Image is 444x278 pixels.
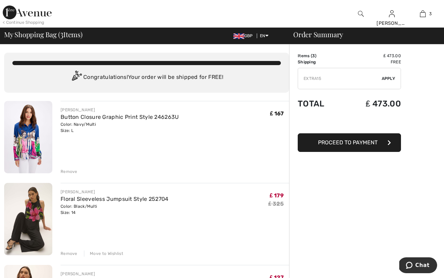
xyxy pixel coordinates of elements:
td: Total [298,92,342,115]
a: Sign In [389,10,395,17]
div: Color: Navy/Multi Size: L [61,121,179,134]
td: ₤ 473.00 [342,53,401,59]
td: ₤ 473.00 [342,92,401,115]
span: EN [260,33,268,38]
a: Floral Sleeveless Jumpsuit Style 252704 [61,196,169,202]
s: ₤ 325 [268,200,284,207]
div: Remove [61,168,77,175]
td: Shipping [298,59,342,65]
td: Free [342,59,401,65]
div: [PERSON_NAME] [61,271,155,277]
span: 3 [429,11,432,17]
img: search the website [358,10,364,18]
span: 3 [312,53,315,58]
div: Color: Black/Multi Size: 14 [61,203,169,216]
div: Move to Wishlist [84,250,123,257]
div: Remove [61,250,77,257]
img: UK Pound [233,33,244,39]
span: ₤ 167 [270,110,284,117]
button: Proceed to Payment [298,133,401,152]
iframe: Opens a widget where you can chat to one of our agents [399,257,437,275]
div: [PERSON_NAME] [61,189,169,195]
img: Floral Sleeveless Jumpsuit Style 252704 [4,183,52,255]
div: [PERSON_NAME] [377,20,407,27]
span: GBP [233,33,256,38]
img: Button Closure Graphic Print Style 246263U [4,101,52,173]
img: 1ère Avenue [3,6,52,19]
img: My Info [389,10,395,18]
span: Proceed to Payment [318,139,378,146]
span: My Shopping Bag ( Items) [4,31,83,38]
div: < Continue Shopping [3,19,44,25]
img: Congratulation2.svg [70,71,83,84]
a: 3 [408,10,438,18]
td: Items ( ) [298,53,342,59]
span: ₤ 179 [270,192,284,199]
iframe: PayPal [298,115,401,131]
span: 3 [60,29,63,38]
div: Congratulations! Your order will be shipped for FREE! [12,71,281,84]
input: Promo code [298,68,382,89]
a: Button Closure Graphic Print Style 246263U [61,114,179,120]
div: [PERSON_NAME] [61,107,179,113]
span: Apply [382,75,395,82]
img: My Bag [420,10,426,18]
div: Order Summary [285,31,440,38]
